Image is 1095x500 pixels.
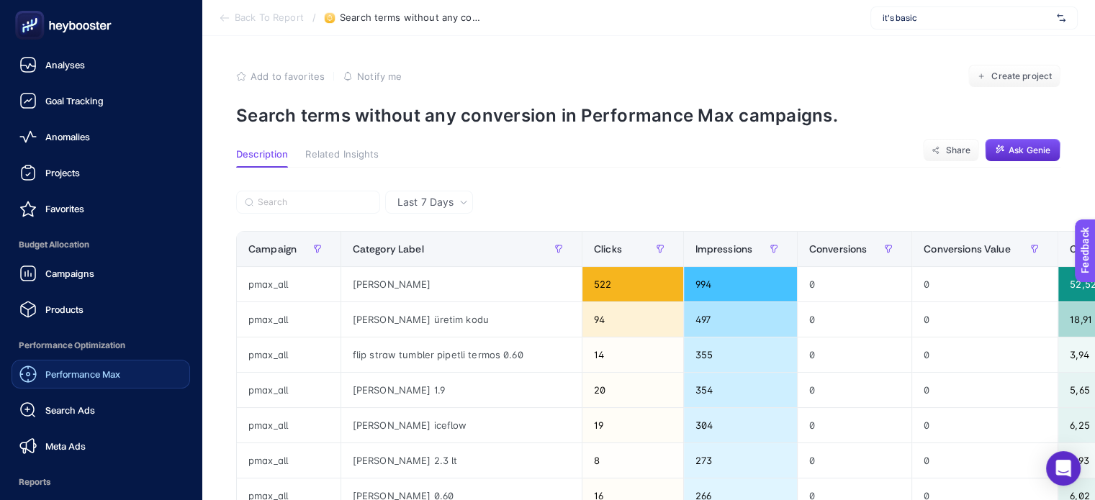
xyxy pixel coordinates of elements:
[341,443,582,478] div: [PERSON_NAME] 2.3 lt
[924,243,1010,255] span: Conversions Value
[353,243,424,255] span: Category Label
[12,396,190,424] a: Search Ads
[45,95,104,106] span: Goal Tracking
[45,167,80,178] span: Projects
[12,230,190,259] span: Budget Allocation
[912,302,1058,337] div: 0
[12,360,190,388] a: Performance Max
[12,86,190,115] a: Goal Tracking
[45,368,120,380] span: Performance Max
[912,337,1058,372] div: 0
[798,443,911,478] div: 0
[237,408,341,442] div: pmax_all
[912,408,1058,442] div: 0
[45,131,90,142] span: Anomalies
[237,267,341,301] div: pmax_all
[684,443,797,478] div: 273
[237,337,341,372] div: pmax_all
[236,105,1060,126] p: Search terms without any conversion in Performance Max campaigns.
[945,145,970,156] span: Share
[12,158,190,187] a: Projects
[248,243,297,255] span: Campaign
[236,149,288,168] button: Description
[45,304,84,315] span: Products
[968,65,1060,88] button: Create project
[798,302,911,337] div: 0
[684,408,797,442] div: 304
[341,302,582,337] div: [PERSON_NAME] üretim kodu
[582,443,683,478] div: 8
[809,243,868,255] span: Conversions
[312,12,316,23] span: /
[695,243,753,255] span: Impressions
[985,139,1060,162] button: Ask Genie
[991,71,1052,82] span: Create project
[235,12,304,24] span: Back To Report
[12,122,190,151] a: Anomalies
[45,440,86,452] span: Meta Ads
[684,373,797,407] div: 354
[12,432,190,460] a: Meta Ads
[1009,145,1050,156] span: Ask Genie
[912,267,1058,301] div: 0
[236,149,288,160] span: Description
[684,267,797,301] div: 994
[798,337,911,372] div: 0
[12,50,190,79] a: Analyses
[343,71,402,82] button: Notify me
[341,337,582,372] div: flip straw tumbler pipetli termos 0.60
[340,12,484,24] span: Search terms without any conversion in Performance Max campaigns.
[798,408,911,442] div: 0
[582,267,683,301] div: 522
[12,331,190,360] span: Performance Optimization
[45,268,94,279] span: Campaigns
[582,337,683,372] div: 14
[341,373,582,407] div: [PERSON_NAME] 1.9
[45,404,95,416] span: Search Ads
[305,149,379,168] button: Related Insights
[45,203,84,214] span: Favorites
[397,195,454,209] span: Last 7 Days
[883,12,1051,24] span: it's basic
[923,139,979,162] button: Share
[594,243,622,255] span: Clicks
[912,373,1058,407] div: 0
[251,71,325,82] span: Add to favorites
[798,267,911,301] div: 0
[12,468,190,496] span: Reports
[236,71,325,82] button: Add to favorites
[582,408,683,442] div: 19
[9,4,55,16] span: Feedback
[341,267,582,301] div: [PERSON_NAME]
[305,149,379,160] span: Related Insights
[258,197,371,208] input: Search
[12,194,190,223] a: Favorites
[237,302,341,337] div: pmax_all
[798,373,911,407] div: 0
[1057,11,1065,25] img: svg%3e
[341,408,582,442] div: [PERSON_NAME] iceflow
[12,295,190,324] a: Products
[12,259,190,288] a: Campaigns
[684,337,797,372] div: 355
[357,71,402,82] span: Notify me
[237,373,341,407] div: pmax_all
[45,59,85,71] span: Analyses
[582,302,683,337] div: 94
[684,302,797,337] div: 497
[912,443,1058,478] div: 0
[1046,451,1081,486] div: Open Intercom Messenger
[237,443,341,478] div: pmax_all
[582,373,683,407] div: 20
